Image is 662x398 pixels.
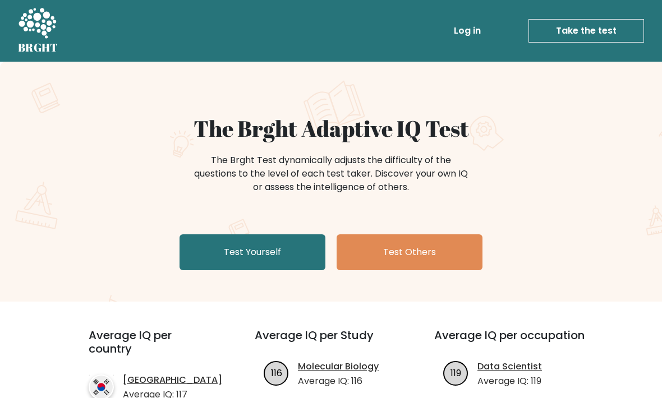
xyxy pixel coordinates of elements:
text: 116 [270,367,282,380]
p: Average IQ: 116 [298,374,379,388]
a: Test Others [337,234,482,270]
a: Take the test [528,19,644,43]
h1: The Brght Adaptive IQ Test [57,115,605,142]
h3: Average IQ per occupation [434,328,587,355]
div: The Brght Test dynamically adjusts the difficulty of the questions to the level of each test take... [191,154,471,194]
text: 119 [450,367,461,380]
a: Molecular Biology [298,360,379,373]
p: Average IQ: 119 [477,374,542,388]
a: [GEOGRAPHIC_DATA] [123,373,222,387]
a: BRGHT [18,4,58,57]
a: Log in [449,20,485,42]
h3: Average IQ per Study [255,328,407,355]
a: Test Yourself [180,234,325,270]
h3: Average IQ per country [89,328,214,369]
h5: BRGHT [18,41,58,54]
a: Data Scientist [477,360,542,373]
